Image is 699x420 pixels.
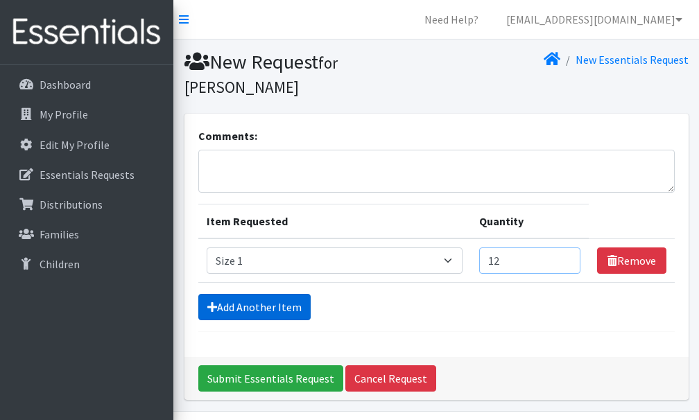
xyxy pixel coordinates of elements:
p: Distributions [40,198,103,211]
a: Remove [597,247,666,274]
p: Essentials Requests [40,168,135,182]
img: HumanEssentials [6,9,168,55]
a: Need Help? [413,6,490,33]
p: Children [40,257,80,271]
h1: New Request [184,50,431,98]
a: Edit My Profile [6,131,168,159]
p: My Profile [40,107,88,121]
th: Quantity [471,204,589,239]
p: Families [40,227,79,241]
small: for [PERSON_NAME] [184,53,338,97]
a: My Profile [6,100,168,128]
a: Dashboard [6,71,168,98]
p: Edit My Profile [40,138,110,152]
th: Item Requested [198,204,472,239]
a: Cancel Request [345,365,436,392]
a: Families [6,220,168,248]
label: Comments: [198,128,257,144]
input: Submit Essentials Request [198,365,343,392]
a: Children [6,250,168,278]
a: Add Another Item [198,294,311,320]
a: New Essentials Request [576,53,689,67]
p: Dashboard [40,78,91,91]
a: [EMAIL_ADDRESS][DOMAIN_NAME] [495,6,693,33]
a: Distributions [6,191,168,218]
a: Essentials Requests [6,161,168,189]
